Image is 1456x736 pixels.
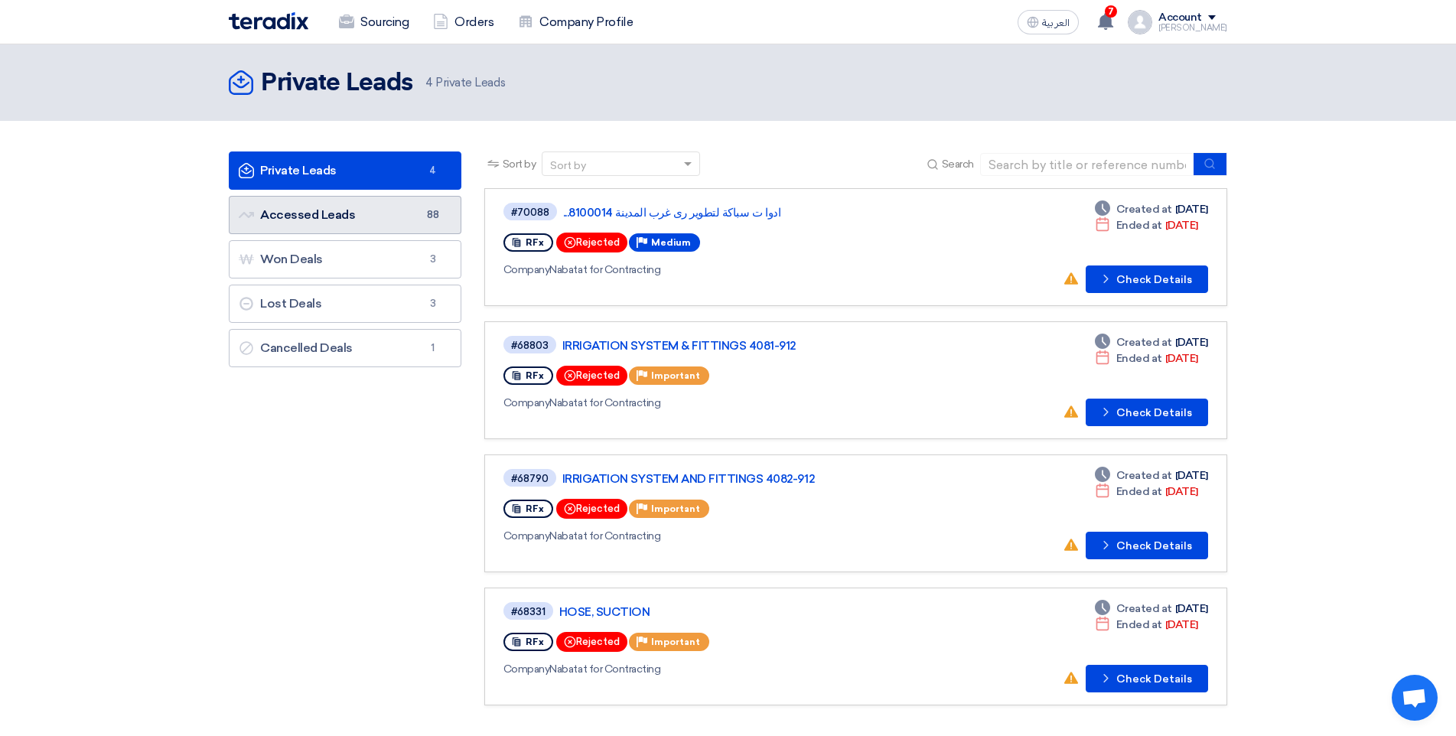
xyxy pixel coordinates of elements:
a: Lost Deals3 [229,285,461,323]
div: Nabatat for Contracting [503,262,949,278]
span: 1 [424,340,442,356]
a: Sourcing [327,5,421,39]
span: Medium [651,237,691,248]
span: العربية [1042,18,1070,28]
a: HOSE, SUCTION [559,605,942,619]
span: Ended at [1116,350,1162,366]
span: 4 [425,76,433,90]
button: Check Details [1086,265,1208,293]
div: #70088 [511,207,549,217]
div: Rejected [556,233,627,252]
span: Ended at [1116,217,1162,233]
div: Nabatat for Contracting [503,528,948,544]
div: [DATE] [1095,484,1198,500]
a: IRRIGATION SYSTEM & FITTINGS 4081-912 [562,339,945,353]
a: Private Leads4 [229,151,461,190]
span: RFx [526,503,544,514]
div: Sort by [550,158,586,174]
span: Important [651,637,700,647]
span: Created at [1116,334,1172,350]
button: العربية [1018,10,1079,34]
img: profile_test.png [1128,10,1152,34]
div: Account [1158,11,1202,24]
a: Cancelled Deals1 [229,329,461,367]
div: [PERSON_NAME] [1158,24,1227,32]
span: 4 [424,163,442,178]
span: Private Leads [425,74,505,92]
input: Search by title or reference number [980,153,1194,176]
div: #68790 [511,474,549,484]
span: RFx [526,370,544,381]
span: Important [651,503,700,514]
span: Created at [1116,601,1172,617]
span: RFx [526,237,544,248]
div: #68331 [511,607,546,617]
div: [DATE] [1095,217,1198,233]
span: 3 [424,252,442,267]
span: Company [503,663,550,676]
span: Sort by [503,156,536,172]
div: Nabatat for Contracting [503,395,948,411]
a: ادوا ت سباكة لتطوير رى غرب المدينة 8100014... [563,206,946,220]
div: Nabatat for Contracting [503,661,945,677]
a: Won Deals3 [229,240,461,278]
span: RFx [526,637,544,647]
div: [DATE] [1095,350,1198,366]
div: [DATE] [1095,617,1198,633]
button: Check Details [1086,532,1208,559]
a: Orders [421,5,506,39]
a: Open chat [1392,675,1438,721]
span: Created at [1116,201,1172,217]
h2: Private Leads [261,68,413,99]
span: Company [503,263,550,276]
button: Check Details [1086,399,1208,426]
img: Teradix logo [229,12,308,30]
a: IRRIGATION SYSTEM AND FITTINGS 4082-912 [562,472,945,486]
div: Rejected [556,366,627,386]
span: Search [942,156,974,172]
span: Company [503,529,550,542]
a: Company Profile [506,5,645,39]
span: Created at [1116,467,1172,484]
div: [DATE] [1095,201,1208,217]
span: 88 [424,207,442,223]
span: 7 [1105,5,1117,18]
span: 3 [424,296,442,311]
a: Accessed Leads88 [229,196,461,234]
span: Ended at [1116,484,1162,500]
div: [DATE] [1095,334,1208,350]
span: Ended at [1116,617,1162,633]
div: Rejected [556,632,627,652]
span: Company [503,396,550,409]
div: [DATE] [1095,467,1208,484]
div: #68803 [511,340,549,350]
span: Important [651,370,700,381]
div: Rejected [556,499,627,519]
button: Check Details [1086,665,1208,692]
div: [DATE] [1095,601,1208,617]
